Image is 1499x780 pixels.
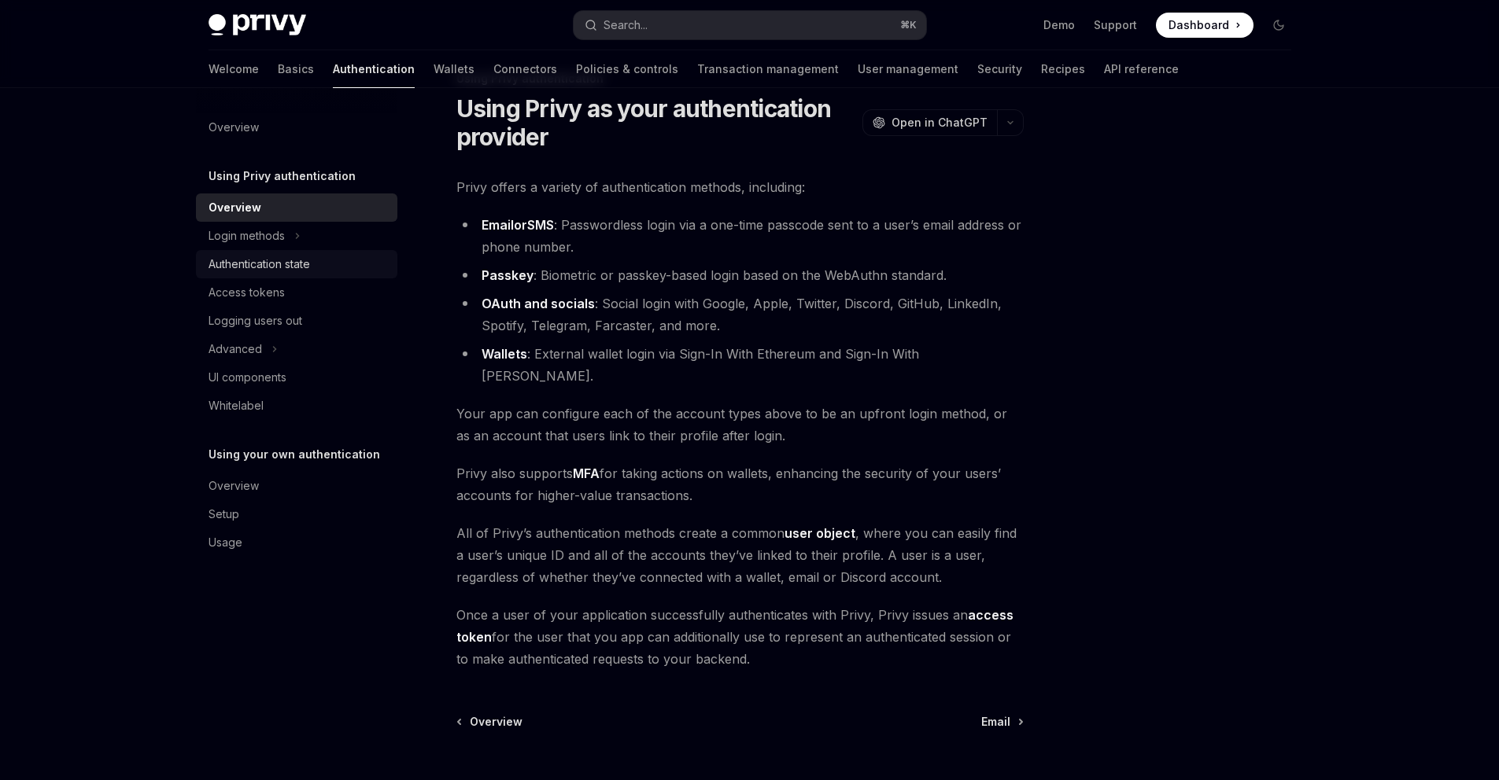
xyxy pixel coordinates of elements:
li: : Biometric or passkey-based login based on the WebAuthn standard. [456,264,1024,286]
span: Overview [470,714,522,730]
span: Privy also supports for taking actions on wallets, enhancing the security of your users’ accounts... [456,462,1024,506]
a: user object [785,525,855,542]
a: Overview [458,714,522,730]
span: Open in ChatGPT [892,115,988,131]
a: MFA [573,465,600,482]
button: Open in ChatGPT [862,109,997,136]
a: Passkey [482,267,534,284]
a: OAuth and socials [482,296,595,312]
img: dark logo [209,14,306,36]
div: Logging users out [209,311,302,330]
a: UI components [196,363,397,392]
div: Setup [209,505,239,524]
h5: Using Privy authentication [209,167,356,186]
div: Access tokens [209,283,285,302]
a: Email [482,217,514,234]
a: Security [977,50,1022,88]
a: Overview [196,193,397,222]
button: Search...⌘K [574,11,926,39]
a: Policies & controls [576,50,678,88]
li: : Passwordless login via a one-time passcode sent to a user’s email address or phone number. [456,214,1024,258]
div: Overview [209,198,261,217]
a: Setup [196,500,397,528]
a: Logging users out [196,307,397,335]
a: Transaction management [697,50,839,88]
a: Dashboard [1156,13,1253,38]
a: Whitelabel [196,392,397,420]
a: Welcome [209,50,259,88]
a: Authentication [333,50,415,88]
span: Privy offers a variety of authentication methods, including: [456,176,1024,198]
button: Toggle dark mode [1266,13,1291,38]
div: Whitelabel [209,396,264,415]
span: Your app can configure each of the account types above to be an upfront login method, or as an ac... [456,403,1024,447]
strong: or [482,217,554,234]
a: Connectors [493,50,557,88]
h1: Using Privy as your authentication provider [456,94,856,151]
a: Wallets [482,346,527,362]
a: Basics [278,50,314,88]
a: Demo [1043,17,1075,33]
span: Email [981,714,1010,730]
div: Advanced [209,340,262,359]
div: Login methods [209,226,285,245]
a: Wallets [434,50,474,88]
div: Search... [604,16,648,35]
div: UI components [209,368,286,387]
div: Overview [209,118,259,137]
a: User management [858,50,958,88]
li: : Social login with Google, Apple, Twitter, Discord, GitHub, LinkedIn, Spotify, Telegram, Farcast... [456,292,1024,337]
a: API reference [1104,50,1179,88]
div: Overview [209,476,259,495]
a: Support [1094,17,1137,33]
a: Access tokens [196,278,397,307]
a: Overview [196,472,397,500]
a: Authentication state [196,250,397,278]
span: All of Privy’s authentication methods create a common , where you can easily find a user’s unique... [456,522,1024,588]
li: : External wallet login via Sign-In With Ethereum and Sign-In With [PERSON_NAME]. [456,343,1024,387]
a: Recipes [1041,50,1085,88]
a: Overview [196,113,397,142]
h5: Using your own authentication [209,445,380,464]
span: ⌘ K [900,19,917,31]
a: Email [981,714,1022,730]
a: Usage [196,528,397,557]
span: Dashboard [1169,17,1229,33]
a: SMS [527,217,554,234]
span: Once a user of your application successfully authenticates with Privy, Privy issues an for the us... [456,604,1024,670]
div: Usage [209,533,242,552]
div: Authentication state [209,255,310,274]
